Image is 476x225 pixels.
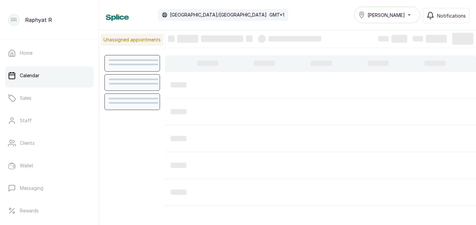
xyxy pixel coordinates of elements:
a: Sales [5,89,94,107]
p: Messaging [20,185,43,192]
p: Unassigned appointments [101,34,163,46]
button: Notifications [423,8,469,23]
button: [PERSON_NAME] [354,7,420,23]
p: GMT+1 [269,12,284,18]
p: Wallet [20,162,33,169]
p: Clients [20,140,35,146]
p: Home [20,50,32,56]
p: Staff [20,117,32,124]
p: Raphyat R [25,16,52,24]
p: Calendar [20,72,39,79]
p: RR [11,17,17,23]
a: Calendar [5,66,94,85]
p: [GEOGRAPHIC_DATA]/[GEOGRAPHIC_DATA] [170,12,267,18]
a: Clients [5,134,94,152]
a: Messaging [5,179,94,197]
a: Home [5,44,94,62]
a: Wallet [5,156,94,175]
span: Notifications [437,12,466,19]
span: [PERSON_NAME] [368,12,405,19]
p: Rewards [20,207,39,214]
p: Sales [20,95,31,101]
a: Rewards [5,201,94,220]
a: Staff [5,111,94,130]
